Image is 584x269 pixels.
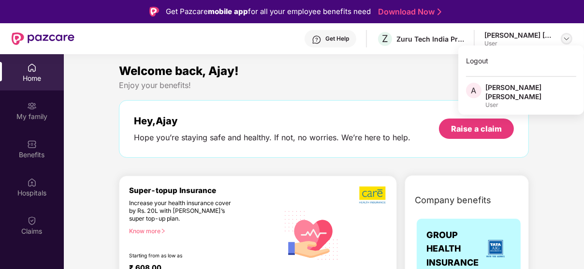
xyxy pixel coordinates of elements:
div: Hey, Ajay [134,115,410,127]
strong: mobile app [208,7,248,16]
span: Welcome back, Ajay! [119,64,239,78]
img: svg+xml;base64,PHN2ZyBpZD0iQmVuZWZpdHMiIHhtbG5zPSJodHRwOi8vd3d3LnczLm9yZy8yMDAwL3N2ZyIgd2lkdGg9Ij... [27,139,37,149]
img: svg+xml;base64,PHN2ZyBpZD0iSG9zcGl0YWxzIiB4bWxucz0iaHR0cDovL3d3dy53My5vcmcvMjAwMC9zdmciIHdpZHRoPS... [27,178,37,187]
img: insurerLogo [482,236,509,262]
div: Get Help [325,35,349,43]
img: svg+xml;base64,PHN2ZyBpZD0iQ2xhaW0iIHhtbG5zPSJodHRwOi8vd3d3LnczLm9yZy8yMDAwL3N2ZyIgd2lkdGg9IjIwIi... [27,216,37,225]
img: svg+xml;base64,PHN2ZyBpZD0iSGVscC0zMngzMiIgeG1sbnM9Imh0dHA6Ly93d3cudzMub3JnLzIwMDAvc3ZnIiB3aWR0aD... [312,35,321,45]
div: User [485,101,576,109]
div: Logout [458,51,584,70]
div: Starting from as low as [129,253,238,259]
span: A [471,85,477,96]
img: svg+xml;base64,PHN2ZyBpZD0iRHJvcGRvd24tMzJ4MzIiIHhtbG5zPSJodHRwOi8vd3d3LnczLm9yZy8yMDAwL3N2ZyIgd2... [563,35,570,43]
div: Super-topup Insurance [129,186,279,195]
img: svg+xml;base64,PHN2ZyB3aWR0aD0iMjAiIGhlaWdodD0iMjAiIHZpZXdCb3g9IjAgMCAyMCAyMCIgZmlsbD0ibm9uZSIgeG... [27,101,37,111]
div: Enjoy your benefits! [119,80,529,90]
div: Raise a claim [451,123,502,134]
div: User [484,40,552,47]
img: svg+xml;base64,PHN2ZyB4bWxucz0iaHR0cDovL3d3dy53My5vcmcvMjAwMC9zdmciIHhtbG5zOnhsaW5rPSJodHRwOi8vd3... [279,202,344,268]
img: Logo [149,7,159,16]
span: Company benefits [415,194,491,207]
img: New Pazcare Logo [12,32,74,45]
img: Stroke [438,7,441,17]
div: [PERSON_NAME] [PERSON_NAME] [485,83,576,101]
div: Hope you’re staying safe and healthy. If not, no worries. We’re here to help. [134,133,410,143]
div: [PERSON_NAME] [PERSON_NAME] [484,30,552,40]
img: svg+xml;base64,PHN2ZyBpZD0iSG9tZSIgeG1sbnM9Imh0dHA6Ly93d3cudzMub3JnLzIwMDAvc3ZnIiB3aWR0aD0iMjAiIG... [27,63,37,73]
div: Increase your health insurance cover by Rs. 20L with [PERSON_NAME]’s super top-up plan. [129,199,238,223]
span: Z [382,33,388,45]
span: right [161,228,166,234]
div: Zuru Tech India Private Limited [396,34,464,44]
img: b5dec4f62d2307b9de63beb79f102df3.png [359,186,387,204]
a: Download Now [378,7,438,17]
div: Get Pazcare for all your employee benefits need [166,6,371,17]
div: Know more [129,227,274,234]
